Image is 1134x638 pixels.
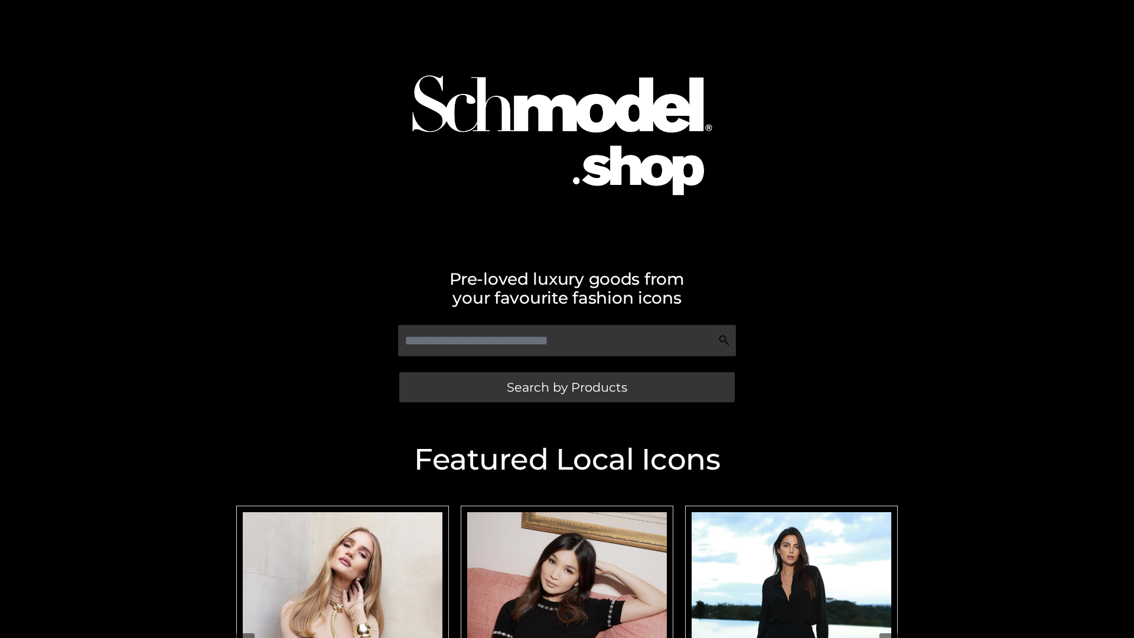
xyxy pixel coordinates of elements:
h2: Pre-loved luxury goods from your favourite fashion icons [230,269,904,307]
span: Search by Products [507,381,627,393]
h2: Featured Local Icons​ [230,445,904,474]
img: Search Icon [718,334,730,346]
a: Search by Products [399,372,735,402]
